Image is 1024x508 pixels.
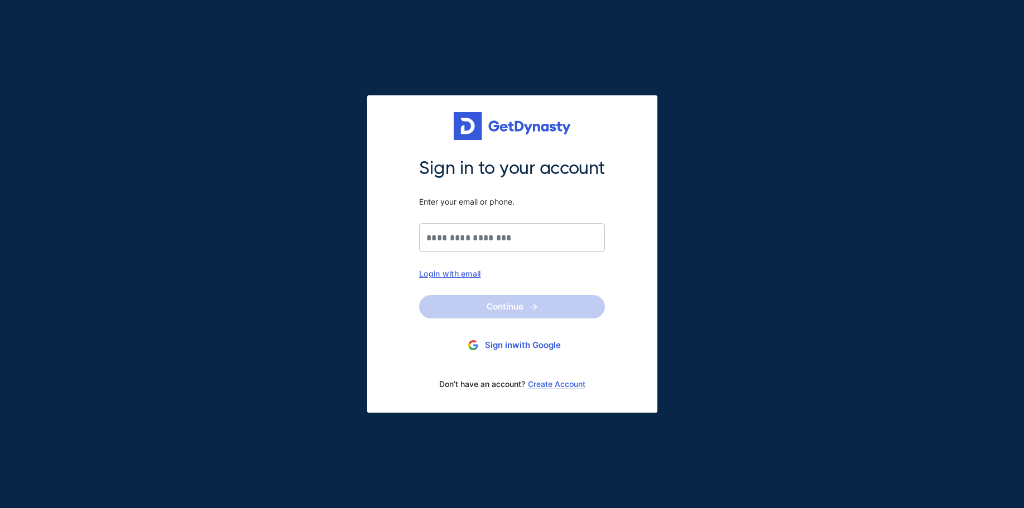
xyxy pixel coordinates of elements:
[419,269,605,278] div: Login with email
[419,157,605,180] span: Sign in to your account
[419,372,605,396] div: Don’t have an account?
[419,335,605,356] button: Sign inwith Google
[419,197,605,207] span: Enter your email or phone.
[454,112,571,140] img: Get started for free with Dynasty Trust Company
[528,380,585,389] a: Create Account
